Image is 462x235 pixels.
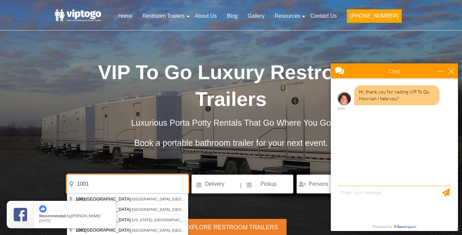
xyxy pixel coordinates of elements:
[134,138,328,148] span: Book a portable bathroom trailer for your next event.
[113,9,138,23] a: Home
[132,218,233,222] span: [US_STATE], [GEOGRAPHIC_DATA], [GEOGRAPHIC_DATA]
[131,118,331,127] span: Luxurious Porta Potty Rentals That Go Where You Go
[67,175,188,193] input: Where do you need your restroom?
[132,208,251,212] span: [GEOGRAPHIC_DATA], [GEOGRAPHIC_DATA], [GEOGRAPHIC_DATA]
[347,9,402,23] button: [PHONE_NUMBER]
[39,218,51,223] span: [DATE]
[297,175,346,193] input: Persons
[71,213,100,218] span: [PERSON_NAME]
[39,214,110,219] span: by
[305,9,342,23] a: Contact Us
[342,9,407,27] a: [PHONE_NUMBER]
[327,59,462,235] iframe: Live Chat Box
[132,228,251,232] span: [GEOGRAPHIC_DATA], [GEOGRAPHIC_DATA], [GEOGRAPHIC_DATA]
[190,9,222,23] a: About Us
[39,213,66,218] span: Recommended
[222,9,243,23] a: Blog
[14,208,27,221] img: Review Rating
[76,196,132,201] span: [GEOGRAPHIC_DATA]
[76,228,85,233] span: 1001
[240,175,242,196] span: |
[269,9,305,23] a: Resources
[98,61,364,110] span: VIP To Go Luxury Restroom Trailers
[39,205,47,213] img: thumbs up icon
[191,175,239,193] input: Delivery
[76,228,132,233] span: [GEOGRAPHIC_DATA]
[138,9,190,23] a: Restroom Trailers
[243,9,270,23] a: Gallery
[242,175,293,193] input: Pickup
[132,197,251,201] span: [GEOGRAPHIC_DATA], [GEOGRAPHIC_DATA], [GEOGRAPHIC_DATA]
[76,196,85,201] span: 1001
